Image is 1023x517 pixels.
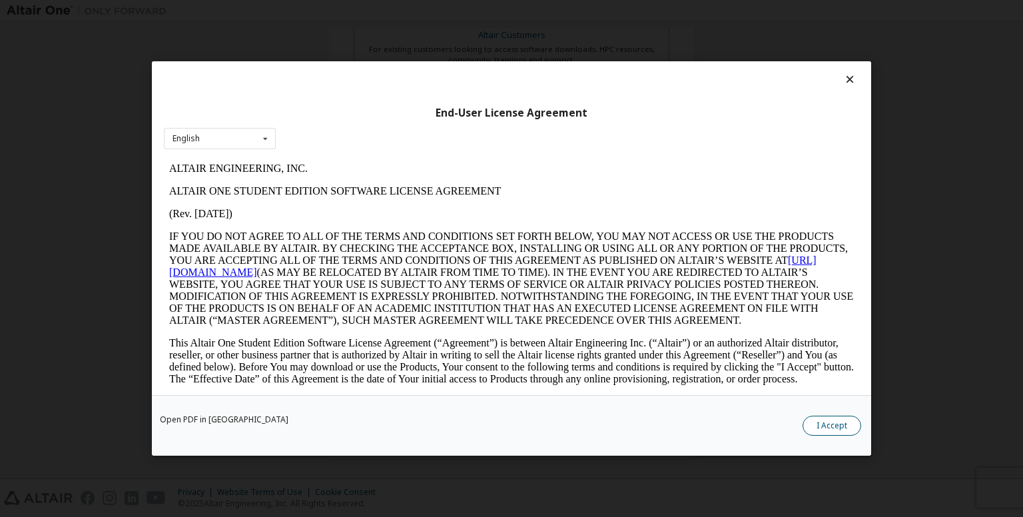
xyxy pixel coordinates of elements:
div: English [172,135,200,143]
button: I Accept [803,416,861,436]
p: This Altair One Student Edition Software License Agreement (“Agreement”) is between Altair Engine... [5,180,690,228]
p: ALTAIR ENGINEERING, INC. [5,5,690,17]
p: (Rev. [DATE]) [5,51,690,63]
div: End-User License Agreement [164,107,859,120]
p: ALTAIR ONE STUDENT EDITION SOFTWARE LICENSE AGREEMENT [5,28,690,40]
a: [URL][DOMAIN_NAME] [5,97,653,121]
p: IF YOU DO NOT AGREE TO ALL OF THE TERMS AND CONDITIONS SET FORTH BELOW, YOU MAY NOT ACCESS OR USE... [5,73,690,169]
a: Open PDF in [GEOGRAPHIC_DATA] [160,416,288,424]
